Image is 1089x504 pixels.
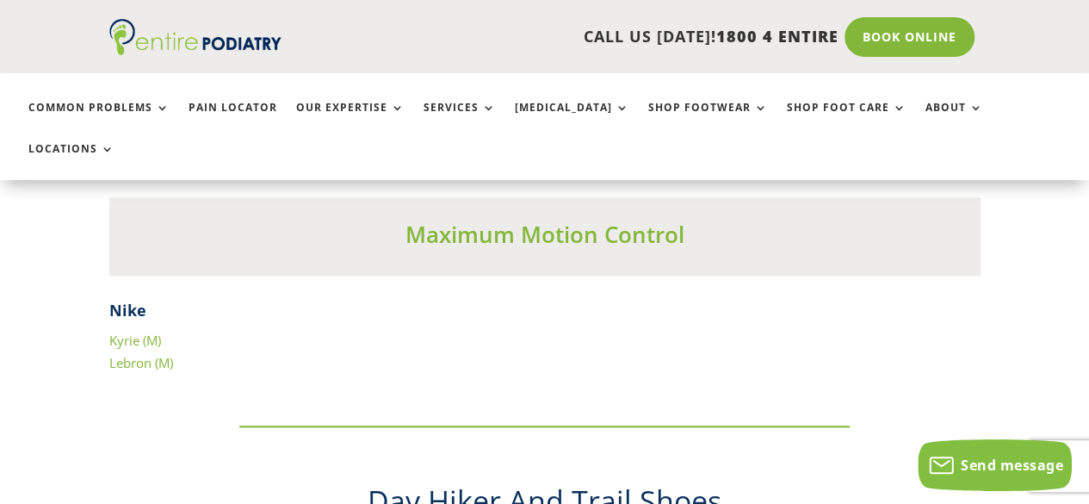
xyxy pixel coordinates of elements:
span: Send message [961,456,1063,475]
a: About [925,102,983,139]
a: Our Expertise [296,102,405,139]
h4: Nike [109,300,981,330]
h3: Maximum Motion Control [109,219,981,258]
button: Send message [918,439,1072,491]
span: 1800 4 ENTIRE [716,26,838,47]
a: Pain Locator [189,102,277,139]
a: Services [424,102,496,139]
a: Common Problems [28,102,170,139]
p: CALL US [DATE]! [305,26,838,48]
a: Entire Podiatry [109,41,282,59]
a: [MEDICAL_DATA] [515,102,629,139]
a: Lebron (M) [109,354,173,371]
a: Locations [28,143,114,180]
a: Shop Footwear [648,102,768,139]
a: Book Online [845,17,975,57]
a: Shop Foot Care [787,102,906,139]
a: Kyrie (M) [109,332,161,349]
img: logo (1) [109,19,282,55]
